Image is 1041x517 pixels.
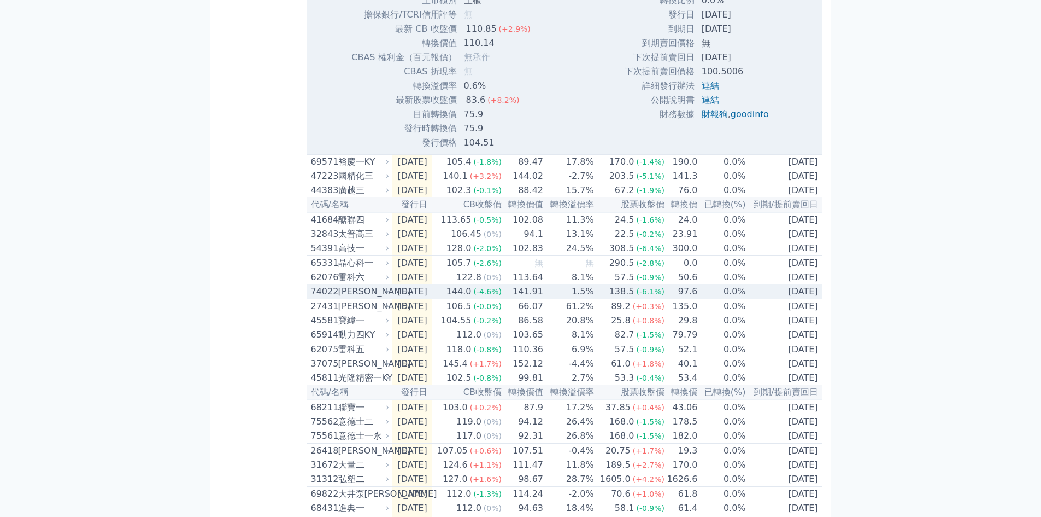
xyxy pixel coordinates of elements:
td: 103.65 [502,328,544,342]
td: CBAS 折現率 [351,65,457,79]
div: 144.0 [444,285,474,298]
td: [DATE] [392,284,432,299]
div: 晶心科一 [338,257,387,270]
td: 300.0 [665,241,698,256]
div: 53.3 [613,371,637,385]
td: [DATE] [392,227,432,241]
td: [DATE] [746,458,822,472]
div: 太普高三 [338,228,387,241]
span: (-0.8%) [473,345,502,354]
td: [DATE] [746,313,822,328]
td: 29.8 [665,313,698,328]
th: CB收盤價 [432,385,502,400]
div: 308.5 [607,242,637,255]
td: 0.0% [698,313,746,328]
th: 已轉換(%) [698,385,746,400]
td: 76.0 [665,183,698,197]
span: (-2.8%) [636,259,664,268]
span: (-6.1%) [636,287,664,296]
span: (-0.0%) [473,302,502,311]
div: 168.0 [607,415,637,428]
td: [DATE] [746,415,822,429]
td: [DATE] [392,371,432,385]
td: 0.0% [698,299,746,314]
td: 97.6 [665,284,698,299]
td: 141.91 [502,284,544,299]
td: 擔保銀行/TCRI信用評等 [351,8,457,22]
td: 111.47 [502,458,544,472]
td: -4.4% [544,357,595,371]
span: 無 [464,9,473,20]
td: 轉換價值 [351,36,457,50]
div: 65331 [311,257,336,270]
span: (-1.6%) [636,216,664,224]
td: 75.9 [457,107,539,121]
div: 102.5 [444,371,474,385]
td: 144.02 [502,169,544,183]
th: 代碼/名稱 [307,385,392,400]
td: [DATE] [392,429,432,444]
div: 65914 [311,328,336,341]
td: 178.5 [665,415,698,429]
td: 2.7% [544,371,595,385]
td: 0.0% [698,429,746,444]
div: 83.6 [464,94,488,107]
td: 到期日 [624,22,695,36]
td: [DATE] [392,400,432,415]
td: 最新股票收盤價 [351,93,457,107]
span: (0%) [484,432,502,440]
th: 到期/提前賣回日 [746,385,822,400]
div: 107.05 [435,444,470,457]
div: 動力四KY [338,328,387,341]
span: (0%) [484,417,502,426]
td: 182.0 [665,429,698,444]
div: 112.0 [454,328,484,341]
td: [DATE] [746,429,822,444]
th: 發行日 [392,385,432,400]
div: 45581 [311,314,336,327]
div: 光隆精密一KY [338,371,387,385]
td: 轉換溢價率 [351,79,457,93]
div: 32843 [311,228,336,241]
div: 高技一 [338,242,387,255]
div: 醣聯四 [338,213,387,226]
div: 47223 [311,170,336,183]
td: 17.2% [544,400,595,415]
td: 40.1 [665,357,698,371]
div: [PERSON_NAME] [338,300,387,313]
td: 190.0 [665,155,698,170]
td: [DATE] [392,415,432,429]
span: (-1.8%) [473,158,502,166]
th: 轉換溢價率 [544,197,595,212]
div: 75561 [311,429,336,443]
td: 13.1% [544,227,595,241]
span: (-1.9%) [636,186,664,195]
td: 0.0% [698,328,746,342]
td: 110.14 [457,36,539,50]
div: 168.0 [607,429,637,443]
th: 轉換溢價率 [544,385,595,400]
td: 66.07 [502,299,544,314]
td: -0.4% [544,444,595,458]
span: (+1.7%) [633,446,664,455]
td: 0.0% [698,270,746,284]
div: 裕慶一KY [338,155,387,169]
div: 54391 [311,242,336,255]
td: 15.7% [544,183,595,197]
span: (+3.2%) [470,172,502,181]
td: [DATE] [746,357,822,371]
td: 87.9 [502,400,544,415]
div: 105.4 [444,155,474,169]
div: 110.85 [464,22,499,36]
div: 106.45 [449,228,484,241]
td: 141.3 [665,169,698,183]
td: 0.0% [698,371,746,385]
span: (+1.7%) [470,359,502,368]
td: 0.0% [698,241,746,256]
td: 0.0% [698,415,746,429]
div: 75562 [311,415,336,428]
td: 26.4% [544,415,595,429]
iframe: Chat Widget [986,464,1041,517]
td: 11.8% [544,458,595,472]
th: 轉換價 [665,385,698,400]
